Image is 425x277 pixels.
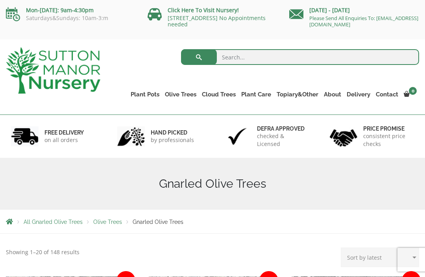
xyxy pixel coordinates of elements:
[363,132,414,148] p: consistent price checks
[289,6,419,15] p: [DATE] - [DATE]
[274,89,321,100] a: Topiary&Other
[44,136,84,144] p: on all orders
[6,247,79,257] p: Showing 1–20 of 148 results
[363,125,414,132] h6: Price promise
[6,47,100,94] img: logo
[373,89,401,100] a: Contact
[11,126,39,146] img: 1.jpg
[238,89,274,100] a: Plant Care
[181,49,419,65] input: Search...
[199,89,238,100] a: Cloud Trees
[409,87,417,95] span: 0
[401,89,419,100] a: 0
[6,15,136,21] p: Saturdays&Sundays: 10am-3:m
[321,89,344,100] a: About
[309,15,418,28] a: Please Send All Enquiries To: [EMAIL_ADDRESS][DOMAIN_NAME]
[44,129,84,136] h6: FREE DELIVERY
[257,125,308,132] h6: Defra approved
[257,132,308,148] p: checked & Licensed
[344,89,373,100] a: Delivery
[168,14,266,28] a: [STREET_ADDRESS] No Appointments needed
[151,129,194,136] h6: hand picked
[128,89,162,100] a: Plant Pots
[6,177,419,191] h1: Gnarled Olive Trees
[24,219,83,225] a: All Gnarled Olive Trees
[162,89,199,100] a: Olive Trees
[151,136,194,144] p: by professionals
[133,219,183,225] span: Gnarled Olive Trees
[168,6,239,14] a: Click Here To Visit Nursery!
[6,6,136,15] p: Mon-[DATE]: 9am-4:30pm
[6,218,419,225] nav: Breadcrumbs
[224,126,251,146] img: 3.jpg
[341,247,419,267] select: Shop order
[330,124,357,148] img: 4.jpg
[117,126,145,146] img: 2.jpg
[93,219,122,225] a: Olive Trees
